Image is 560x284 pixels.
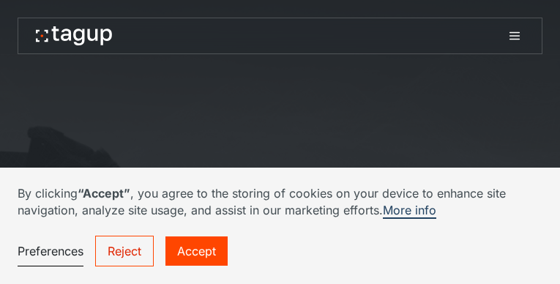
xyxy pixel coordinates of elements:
a: More info [383,203,436,219]
a: Accept [165,236,228,266]
p: By clicking , you agree to the storing of cookies on your device to enhance site navigation, anal... [18,185,542,218]
a: Reject [95,236,154,266]
a: Preferences [18,236,83,266]
strong: “Accept” [78,186,130,201]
